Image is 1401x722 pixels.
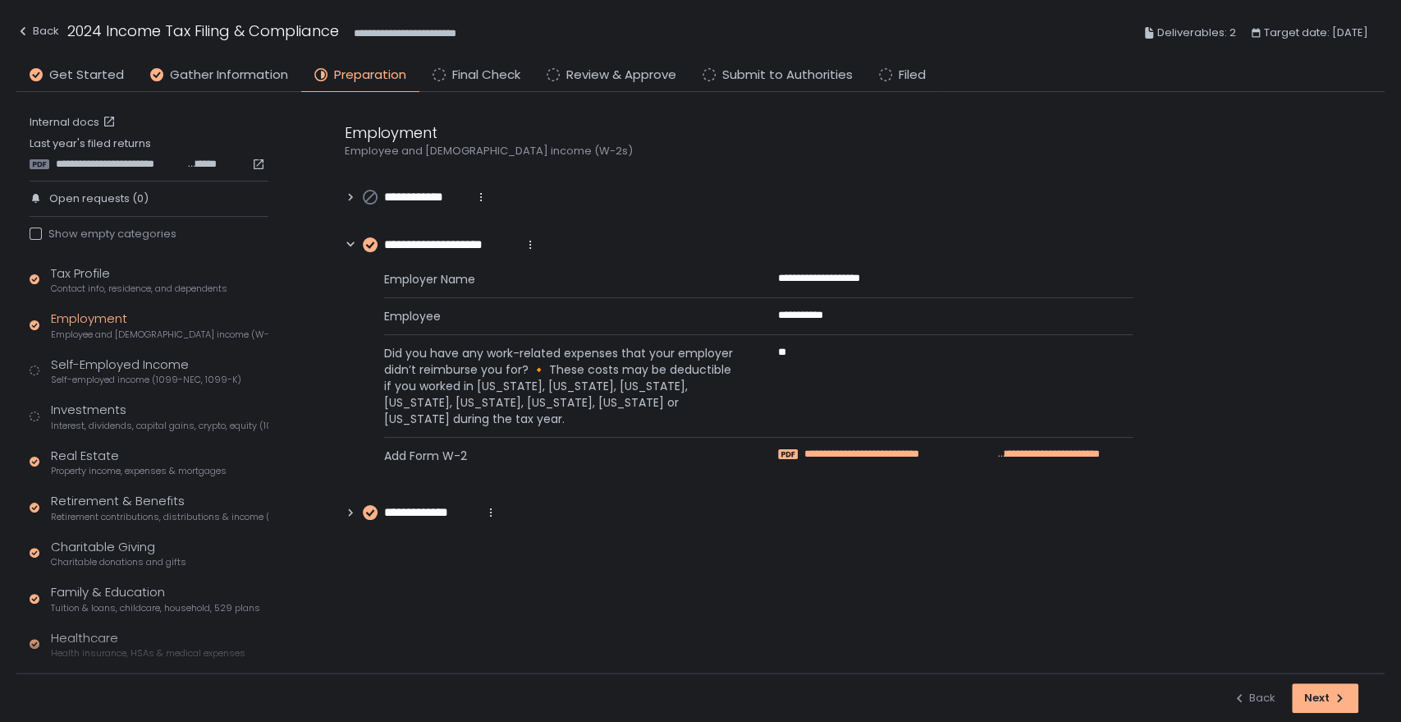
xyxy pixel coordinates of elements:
div: Tax Profile [51,264,227,296]
div: Employee and [DEMOGRAPHIC_DATA] income (W-2s) [345,144,1133,159]
span: Self-employed income (1099-NEC, 1099-K) [51,374,241,386]
div: Employment [345,122,1133,144]
button: Next [1292,683,1358,713]
span: Did you have any work-related expenses that your employer didn’t reimburse you for? 🔸 These costs... [384,345,739,427]
button: Back [1233,683,1275,713]
div: Self-Employed Income [51,356,241,387]
span: Employer Name [384,271,739,287]
div: Healthcare [51,629,245,660]
span: Property income, expenses & mortgages [51,465,227,477]
div: Last year's filed returns [30,136,268,171]
div: Next [1304,691,1346,706]
div: Retirement & Benefits [51,492,268,523]
span: Filed [899,66,926,85]
span: Employee [384,308,739,324]
span: Contact info, residence, and dependents [51,283,227,295]
span: Charitable donations and gifts [51,556,186,568]
span: Gather Information [170,66,288,85]
div: Real Estate [51,447,227,478]
span: Interest, dividends, capital gains, crypto, equity (1099s, K-1s) [51,420,268,432]
div: Investments [51,401,268,432]
span: Deliverables: 2 [1157,23,1236,43]
span: Final Check [452,66,520,85]
h1: 2024 Income Tax Filing & Compliance [67,20,339,42]
span: Add Form W-2 [384,448,739,464]
span: Submit to Authorities [722,66,853,85]
span: Target date: [DATE] [1264,23,1368,43]
div: Charitable Giving [51,538,186,569]
span: Employee and [DEMOGRAPHIC_DATA] income (W-2s) [51,329,268,341]
div: Back [1233,691,1275,706]
div: Back [16,21,59,41]
span: Open requests (0) [49,191,149,206]
span: Get Started [49,66,124,85]
div: Employment [51,310,268,341]
div: Family & Education [51,583,260,614]
span: Health insurance, HSAs & medical expenses [51,647,245,660]
span: Preparation [334,66,406,85]
span: Retirement contributions, distributions & income (1099-R, 5498) [51,511,268,523]
a: Internal docs [30,115,119,130]
span: Review & Approve [566,66,676,85]
button: Back [16,20,59,47]
span: Tuition & loans, childcare, household, 529 plans [51,602,260,614]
